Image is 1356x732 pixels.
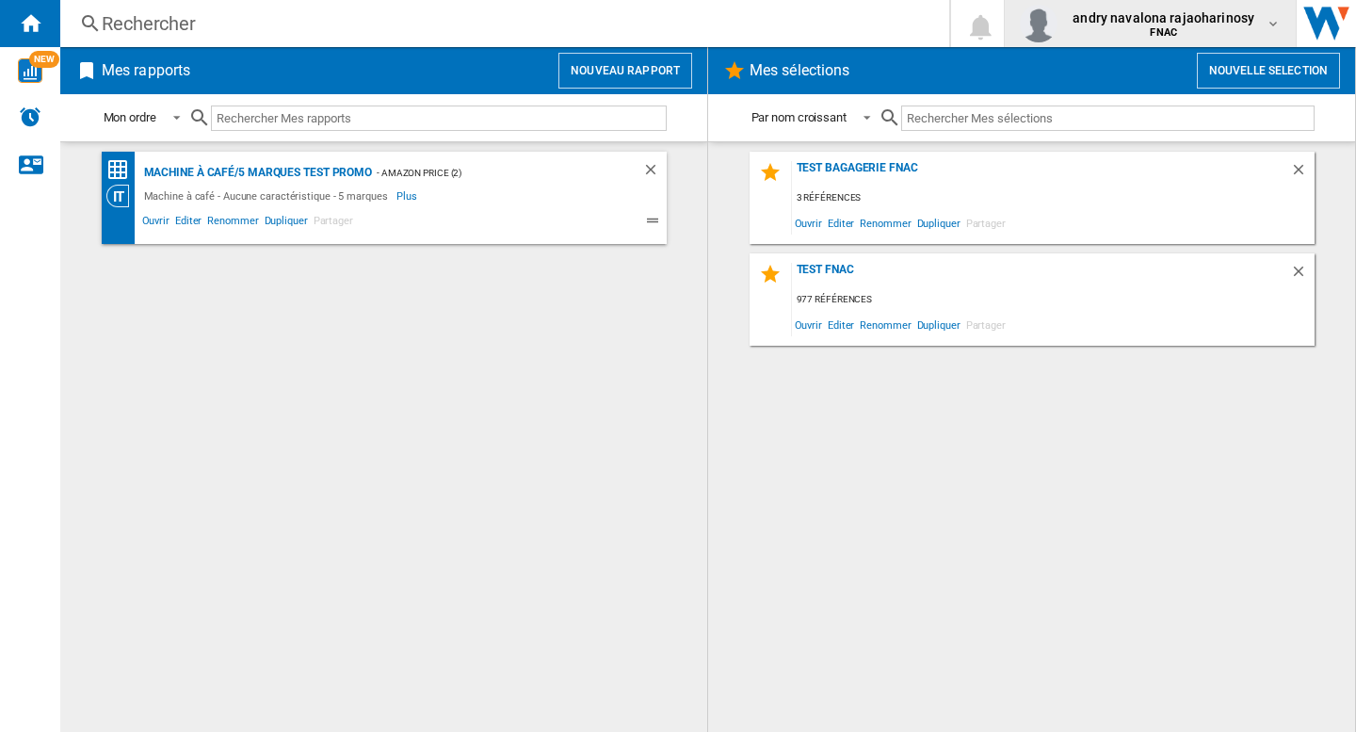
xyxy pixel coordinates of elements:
[825,312,857,337] span: Editer
[792,161,1290,187] div: test bagagerie FNAC
[262,212,311,235] span: Dupliquer
[792,210,825,236] span: Ouvrir
[139,185,397,207] div: Machine à café - Aucune caractéristique - 5 marques
[901,106,1315,131] input: Rechercher Mes sélections
[792,312,825,337] span: Ouvrir
[211,106,667,131] input: Rechercher Mes rapports
[172,212,204,235] span: Editer
[139,212,172,235] span: Ouvrir
[1197,53,1340,89] button: Nouvelle selection
[102,10,900,37] div: Rechercher
[1020,5,1057,42] img: profile.jpg
[29,51,59,68] span: NEW
[642,161,667,185] div: Supprimer
[19,106,41,128] img: alerts-logo.svg
[857,210,913,236] span: Renommer
[792,187,1315,210] div: 3 références
[1073,8,1254,27] span: andry navalona rajaoharinosy
[311,212,356,235] span: Partager
[98,53,194,89] h2: Mes rapports
[204,212,261,235] span: Renommer
[1150,26,1177,39] b: FNAC
[963,210,1009,236] span: Partager
[746,53,853,89] h2: Mes sélections
[106,185,139,207] div: Vision Catégorie
[914,210,963,236] span: Dupliquer
[792,263,1290,288] div: test fnac
[106,158,139,182] div: Matrice des prix
[963,312,1009,337] span: Partager
[18,58,42,83] img: wise-card.svg
[1290,161,1315,187] div: Supprimer
[914,312,963,337] span: Dupliquer
[396,185,420,207] span: Plus
[792,288,1315,312] div: 977 références
[825,210,857,236] span: Editer
[1290,263,1315,288] div: Supprimer
[751,110,847,124] div: Par nom croissant
[558,53,692,89] button: Nouveau rapport
[857,312,913,337] span: Renommer
[139,161,373,185] div: Machine à café/5 marques test promo
[104,110,156,124] div: Mon ordre
[372,161,604,185] div: - AMAZON price (2)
